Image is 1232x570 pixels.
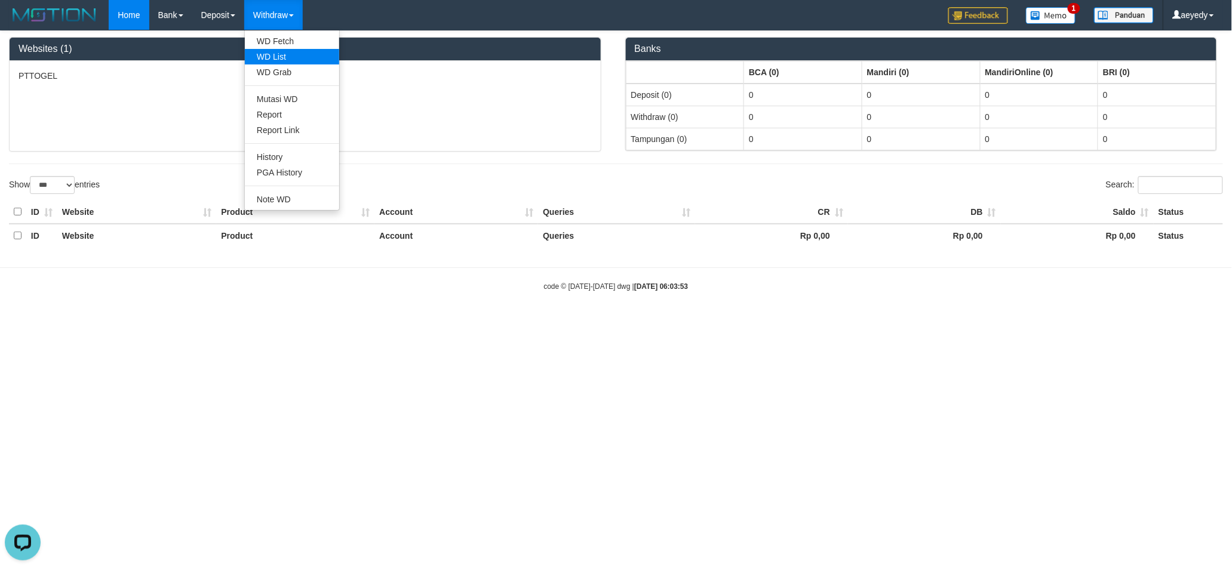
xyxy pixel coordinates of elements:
th: Saldo [1001,201,1154,224]
td: 0 [862,106,980,128]
td: 0 [744,106,862,128]
td: Withdraw (0) [626,106,744,128]
th: Account [374,201,538,224]
button: Open LiveChat chat widget [5,5,41,41]
th: Status [1154,201,1223,224]
input: Search: [1138,176,1223,194]
th: Queries [538,201,695,224]
label: Show entries [9,176,100,194]
td: 0 [744,128,862,150]
td: Tampungan (0) [626,128,744,150]
a: WD Grab [245,64,339,80]
th: Group: activate to sort column ascending [626,61,744,84]
th: CR [695,201,848,224]
label: Search: [1106,176,1223,194]
td: 0 [744,84,862,106]
a: WD List [245,49,339,64]
th: Website [57,224,217,247]
img: Feedback.jpg [948,7,1008,24]
td: 0 [980,128,1098,150]
td: 0 [1098,128,1216,150]
th: ID [26,224,57,247]
h3: Websites (1) [19,44,592,54]
td: 0 [980,106,1098,128]
img: MOTION_logo.png [9,6,100,24]
a: Mutasi WD [245,91,339,107]
h3: Banks [635,44,1208,54]
th: DB [848,201,1001,224]
th: Product [216,224,374,247]
td: 0 [1098,84,1216,106]
strong: [DATE] 06:03:53 [634,282,688,291]
img: panduan.png [1094,7,1154,23]
img: Button%20Memo.svg [1026,7,1076,24]
td: 0 [980,84,1098,106]
td: Deposit (0) [626,84,744,106]
a: Report Link [245,122,339,138]
td: 0 [1098,106,1216,128]
th: Group: activate to sort column ascending [862,61,980,84]
th: Group: activate to sort column ascending [980,61,1098,84]
a: PGA History [245,165,339,180]
p: PTTOGEL [19,70,592,82]
th: Rp 0,00 [695,224,848,247]
select: Showentries [30,176,75,194]
th: Status [1154,224,1223,247]
a: Note WD [245,192,339,207]
th: Rp 0,00 [848,224,1001,247]
th: Rp 0,00 [1001,224,1154,247]
a: History [245,149,339,165]
a: WD Fetch [245,33,339,49]
th: Website [57,201,217,224]
td: 0 [862,84,980,106]
th: Product [216,201,374,224]
a: Report [245,107,339,122]
th: Group: activate to sort column ascending [1098,61,1216,84]
span: 1 [1068,3,1080,14]
th: ID [26,201,57,224]
td: 0 [862,128,980,150]
th: Account [374,224,538,247]
small: code © [DATE]-[DATE] dwg | [544,282,689,291]
th: Queries [538,224,695,247]
th: Group: activate to sort column ascending [744,61,862,84]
